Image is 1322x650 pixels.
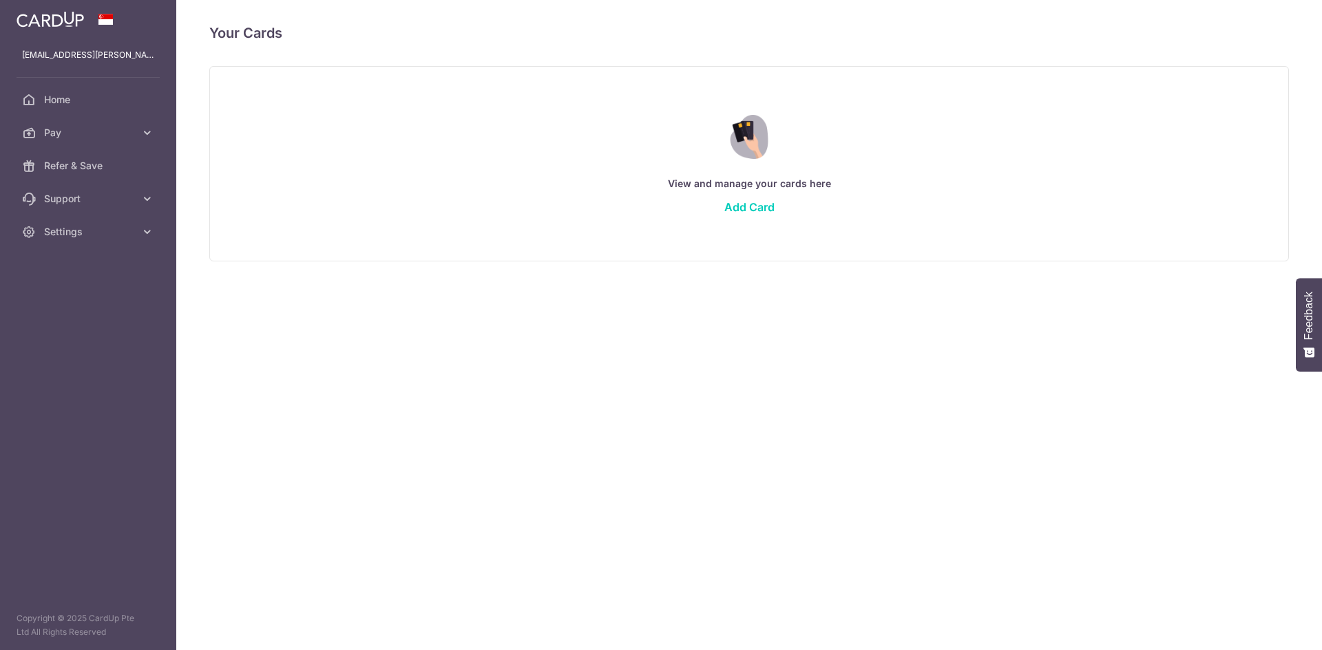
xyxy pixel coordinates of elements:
span: Support [44,192,135,206]
span: Home [44,93,135,107]
h4: Your Cards [209,22,282,44]
a: Add Card [724,200,775,214]
span: Feedback [1303,292,1315,340]
p: [EMAIL_ADDRESS][PERSON_NAME][DOMAIN_NAME] [22,48,154,62]
img: CardUp [17,11,84,28]
img: Credit Card [720,115,778,159]
span: Refer & Save [44,159,135,173]
span: Pay [44,126,135,140]
p: View and manage your cards here [238,175,1261,192]
button: Feedback - Show survey [1296,278,1322,371]
iframe: Opens a widget where you can find more information [1234,609,1308,643]
span: Settings [44,225,135,239]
